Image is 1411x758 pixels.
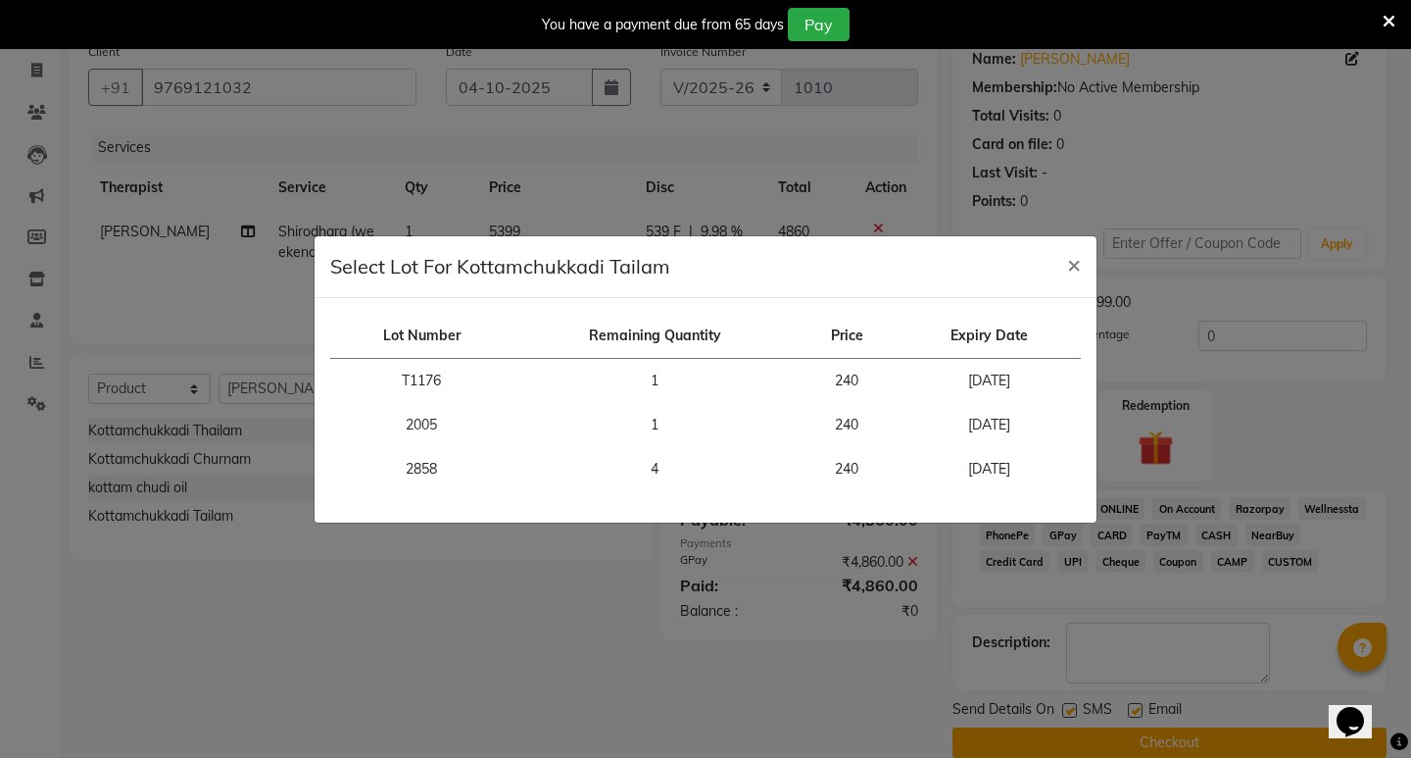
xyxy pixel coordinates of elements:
[330,358,513,403] td: T1176
[797,314,898,359] th: Price
[898,358,1081,403] td: [DATE]
[797,403,898,447] td: 240
[788,8,850,41] button: Pay
[1051,236,1096,291] button: Close
[330,447,513,491] td: 2858
[542,15,784,35] div: You have a payment due from 65 days
[513,447,797,491] td: 4
[898,447,1081,491] td: [DATE]
[797,358,898,403] td: 240
[1329,680,1391,738] iframe: chat widget
[898,403,1081,447] td: [DATE]
[330,252,670,281] h5: Select Lot For Kottamchukkadi Tailam
[330,314,513,359] th: Lot Number
[513,314,797,359] th: Remaining Quantity
[1067,249,1081,278] span: ×
[513,358,797,403] td: 1
[513,403,797,447] td: 1
[898,314,1081,359] th: Expiry Date
[797,447,898,491] td: 240
[330,403,513,447] td: 2005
